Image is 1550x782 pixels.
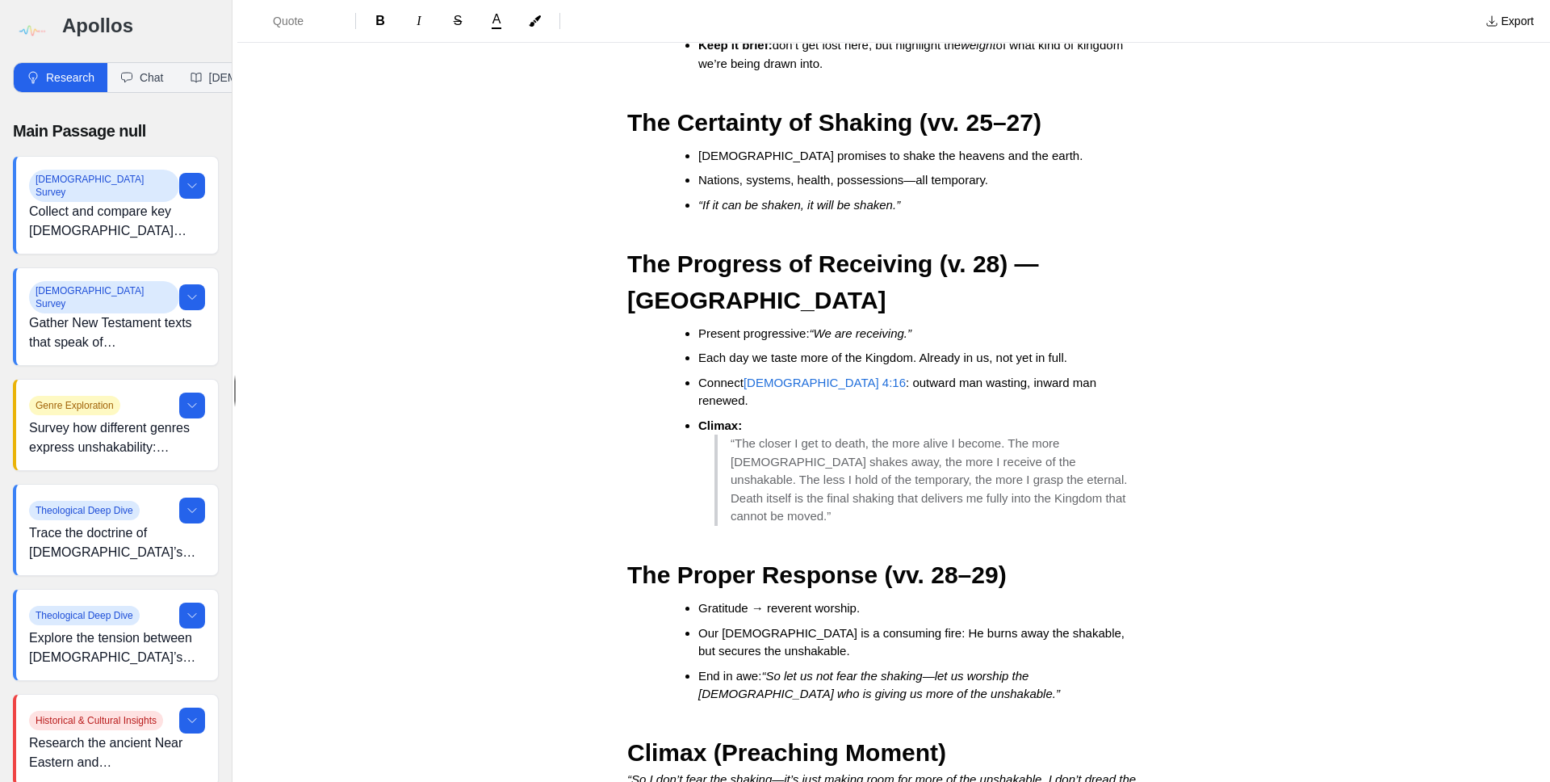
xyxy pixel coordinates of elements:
span: Genre Exploration [29,396,120,415]
span: I [417,14,421,27]
em: “We are receiving.” [810,326,911,340]
span: Climax (Preaching Moment) [627,739,946,766]
span: The Proper Response (vv. 28–29) [627,561,1007,588]
span: Present progressive: [698,326,810,340]
span: Theological Deep Dive [29,606,140,625]
button: Export [1476,8,1544,34]
strong: Climax: [698,418,742,432]
button: Format Bold [362,8,398,34]
span: “The closer I get to death, the more alive I become. The more [DEMOGRAPHIC_DATA] shakes away, the... [731,436,1131,523]
span: B [375,14,385,27]
p: Explore the tension between [DEMOGRAPHIC_DATA]’s unchangeable essence and scriptural instances wh... [29,629,205,667]
p: Gather New Testament texts that speak of [DEMOGRAPHIC_DATA]’s and [DEMOGRAPHIC_DATA][PERSON_NAME]... [29,313,205,352]
p: Main Passage null [13,119,219,143]
span: Historical & Cultural Insights [29,711,163,730]
em: “If it can be shaken, it will be shaken.” [698,198,900,212]
span: The Certainty of Shaking (vv. 25–27) [627,109,1041,136]
a: [DEMOGRAPHIC_DATA] 4:16 [744,376,906,389]
p: Research the ancient Near Eastern and [PERSON_NAME] cultural views of [DEMOGRAPHIC_DATA] who chan... [29,734,205,772]
p: Trace the doctrine of [DEMOGRAPHIC_DATA]’s immutability through [DEMOGRAPHIC_DATA] history: revie... [29,523,205,562]
img: logo [13,13,49,49]
button: A [479,10,514,32]
p: Survey how different genres express unshakability: narrative (Genesis flood covenant), poetry ([D... [29,418,205,457]
span: A [492,13,501,26]
button: [DEMOGRAPHIC_DATA] [177,63,349,92]
button: Chat [107,63,177,92]
span: of what kind of kingdom we’re being drawn into. [698,38,1126,70]
span: [DEMOGRAPHIC_DATA] promises to shake the heavens and the earth. [698,149,1083,162]
span: Our [DEMOGRAPHIC_DATA] is a consuming fire: He burns away the shakable, but secures the unshakable. [698,626,1128,658]
button: Formatting Options [244,6,349,36]
span: Theological Deep Dive [29,501,140,520]
button: Format Italics [401,8,437,34]
span: Gratitude → reverent worship. [698,601,860,615]
span: Connect [698,376,744,389]
span: [DEMOGRAPHIC_DATA] Survey [29,281,179,313]
span: don’t get lost here, but highlight the [773,38,961,52]
button: Research [14,63,107,92]
span: Nations, systems, health, possessions—all temporary. [698,173,988,187]
span: The Progress of Receiving (v. 28) — [627,250,1039,277]
em: “So let us not fear the shaking—let us worship the [DEMOGRAPHIC_DATA] who is giving us more of th... [698,669,1060,701]
em: weight [961,38,995,52]
button: Format Strikethrough [440,8,475,34]
p: Collect and compare key [DEMOGRAPHIC_DATA] passages on [DEMOGRAPHIC_DATA]’s unchanging nature— ; ... [29,202,205,241]
span: Each day we taste more of the Kingdom. Already in us, not yet in full. [698,351,1067,364]
span: Quote [273,13,329,29]
h3: Apollos [62,13,219,39]
strong: [GEOGRAPHIC_DATA] [627,287,886,313]
span: S [454,14,463,27]
iframe: Drift Widget Chat Controller [1469,701,1531,763]
span: [DEMOGRAPHIC_DATA] Survey [29,170,179,202]
strong: Keep it brief: [698,38,773,52]
span: End in awe: [698,669,761,683]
